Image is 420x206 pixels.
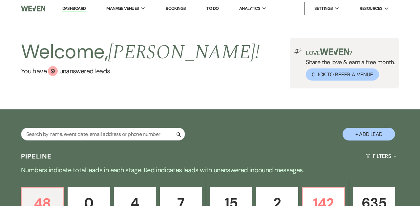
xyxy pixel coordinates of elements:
span: Resources [360,5,382,12]
span: Settings [314,5,333,12]
button: Filters [363,147,399,165]
a: Dashboard [62,6,86,12]
a: To Do [206,6,219,11]
a: Bookings [166,6,186,11]
span: Analytics [239,5,260,12]
img: weven-logo-green.svg [320,48,349,55]
div: 9 [48,66,58,76]
a: You have 9 unanswered leads. [21,66,260,76]
button: + Add Lead [343,128,395,140]
input: Search by name, event date, email address or phone number [21,128,185,140]
div: Share the love & earn a free month. [302,48,395,81]
img: Weven Logo [21,2,45,15]
p: Love ? [306,48,395,56]
button: Click to Refer a Venue [306,68,379,81]
span: [PERSON_NAME] ! [108,37,260,67]
span: Manage Venues [106,5,139,12]
h3: Pipeline [21,152,52,161]
img: loud-speaker-illustration.svg [294,48,302,54]
h2: Welcome, [21,38,260,66]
